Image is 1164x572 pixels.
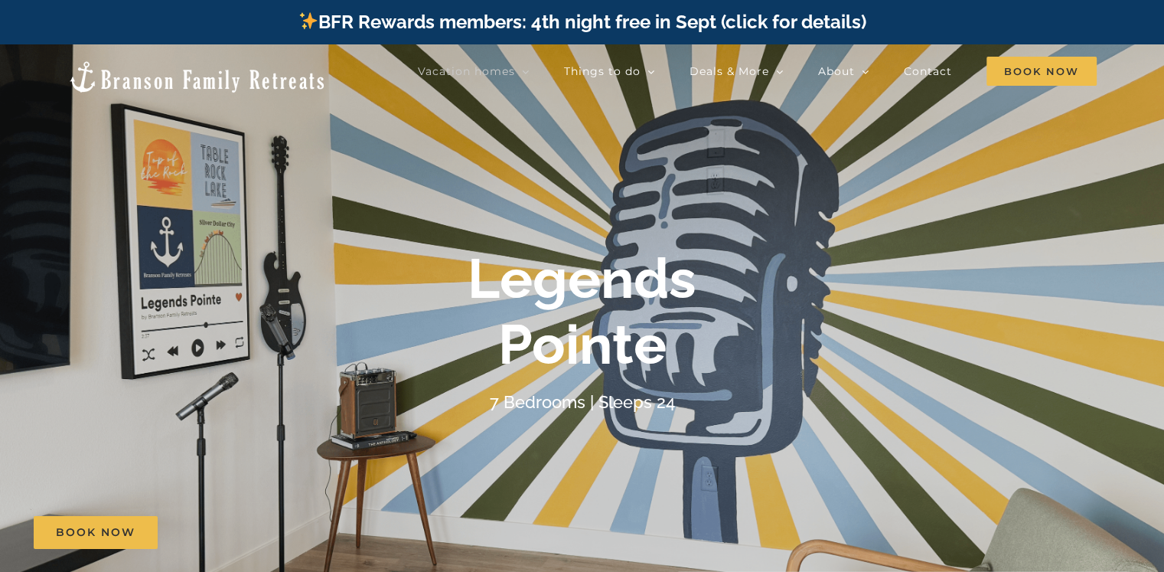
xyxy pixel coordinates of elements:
a: Vacation homes [418,56,530,87]
a: Contact [904,56,952,87]
span: Deals & More [690,66,769,77]
h4: 7 Bedrooms | Sleeps 24 [490,392,675,412]
span: About [818,66,855,77]
span: Vacation homes [418,66,515,77]
nav: Main Menu [418,56,1097,87]
img: Branson Family Retreats Logo [67,60,327,94]
a: BFR Rewards members: 4th night free in Sept (click for details) [298,11,866,33]
span: Things to do [564,66,641,77]
img: ✨ [299,11,318,30]
span: Book Now [56,526,135,539]
a: About [818,56,869,87]
a: Deals & More [690,56,784,87]
span: Book Now [986,57,1097,86]
b: Legends Pointe [468,246,696,377]
span: Contact [904,66,952,77]
a: Book Now [34,516,158,549]
a: Things to do [564,56,655,87]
